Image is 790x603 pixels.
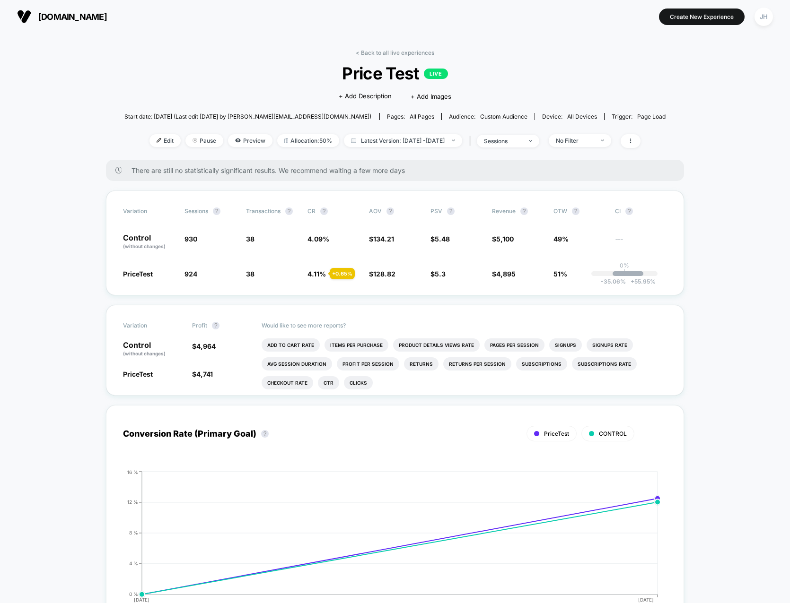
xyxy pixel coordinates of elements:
li: Subscriptions [516,357,567,370]
button: ? [212,322,219,329]
p: 0% [620,262,629,269]
span: AOV [369,207,382,215]
span: $ [430,235,450,243]
div: Audience: [449,113,527,120]
li: Pages Per Session [484,338,544,352]
span: + Add Images [411,93,451,100]
button: JH [752,7,776,26]
span: all pages [410,113,434,120]
li: Checkout Rate [262,376,313,389]
button: ? [386,207,394,215]
span: $ [492,270,516,278]
div: sessions [484,138,522,145]
tspan: 16 % [127,469,138,474]
span: Allocation: 50% [277,134,339,147]
li: Items Per Purchase [325,338,388,352]
span: 5.3 [435,270,446,278]
span: Variation [123,322,175,329]
li: Signups Rate [587,338,633,352]
span: Start date: [DATE] (Last edit [DATE] by [PERSON_NAME][EMAIL_ADDRESS][DOMAIN_NAME]) [124,113,371,120]
span: 4.11 % [307,270,326,278]
span: Profit [192,322,207,329]
p: | [623,269,625,276]
span: Variation [123,207,175,215]
span: CONTROL [599,430,627,437]
tspan: 0 % [129,591,138,597]
span: PriceTest [123,270,153,278]
span: PSV [430,207,442,215]
span: 55.95 % [626,278,656,285]
button: ? [447,207,455,215]
tspan: [DATE] [134,597,149,603]
button: Create New Experience [659,9,745,25]
img: edit [157,138,161,143]
div: No Filter [556,137,594,144]
button: ? [625,207,633,215]
li: Returns Per Session [443,357,511,370]
span: CR [307,207,316,215]
p: Control [123,341,183,357]
span: Revenue [492,207,516,215]
span: Custom Audience [480,113,527,120]
tspan: 4 % [129,560,138,566]
p: Control [123,234,175,250]
span: Pause [185,134,223,147]
span: Price Test [151,63,639,83]
span: (without changes) [123,243,166,249]
button: [DOMAIN_NAME] [14,9,110,24]
span: Edit [149,134,181,147]
span: Page Load [637,113,666,120]
li: Returns [404,357,439,370]
span: + [631,278,634,285]
img: end [193,138,197,143]
span: 134.21 [373,235,394,243]
button: ? [261,430,269,438]
tspan: 8 % [129,530,138,535]
span: | [467,134,477,148]
button: ? [320,207,328,215]
li: Ctr [318,376,339,389]
span: Preview [228,134,272,147]
img: end [601,139,604,141]
span: 4,741 [196,370,213,378]
span: 51% [553,270,567,278]
span: (without changes) [123,351,166,356]
li: Profit Per Session [337,357,399,370]
span: Latest Version: [DATE] - [DATE] [344,134,462,147]
div: Trigger: [612,113,666,120]
span: PriceTest [544,430,569,437]
span: OTW [553,207,606,215]
span: 930 [184,235,197,243]
p: Would like to see more reports? [262,322,667,329]
tspan: [DATE] [639,597,654,603]
span: Sessions [184,207,208,215]
span: 4.09 % [307,235,329,243]
img: calendar [351,138,356,143]
span: all devices [567,113,597,120]
div: Pages: [387,113,434,120]
a: < Back to all live experiences [356,49,434,56]
span: $ [369,270,395,278]
span: $ [192,370,213,378]
span: 5,100 [496,235,514,243]
img: Visually logo [17,9,31,24]
span: 4,895 [496,270,516,278]
span: Device: [535,113,604,120]
span: $ [430,270,446,278]
li: Avg Session Duration [262,357,332,370]
span: $ [192,342,216,350]
div: + 0.65 % [330,268,355,279]
img: end [452,139,455,141]
span: Transactions [246,207,281,215]
li: Add To Cart Rate [262,338,320,352]
span: CI [615,207,667,215]
span: -35.06 % [601,278,626,285]
div: JH [755,8,773,26]
span: 128.82 [373,270,395,278]
tspan: 12 % [127,499,138,505]
span: PriceTest [123,370,153,378]
span: --- [615,236,667,250]
span: 38 [246,270,255,278]
span: $ [492,235,514,243]
span: 4,964 [196,342,216,350]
